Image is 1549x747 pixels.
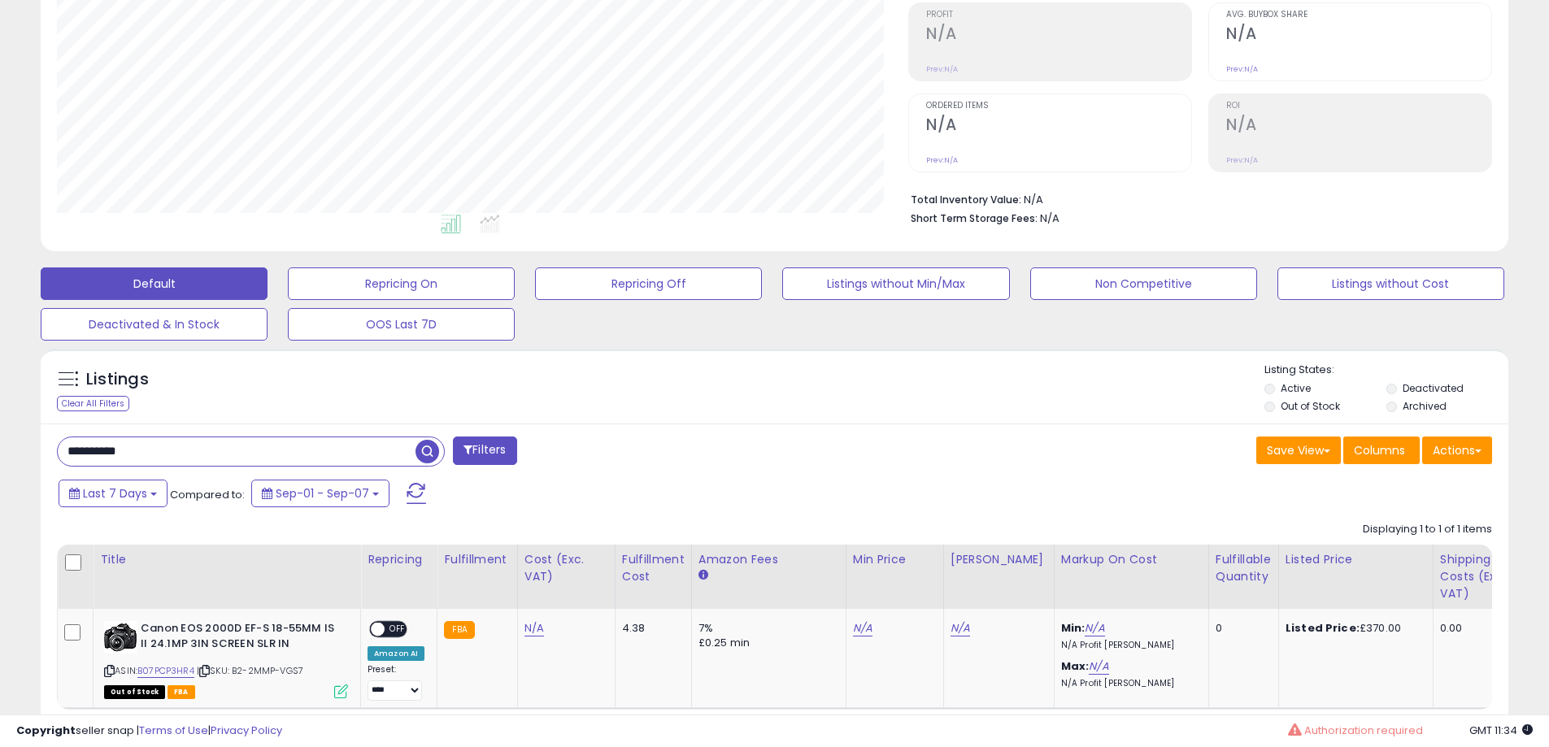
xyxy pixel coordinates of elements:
small: Prev: N/A [926,155,958,165]
b: Listed Price: [1286,620,1360,636]
div: Amazon AI [368,646,424,661]
span: ROI [1226,102,1491,111]
div: Fulfillment [444,551,510,568]
span: | SKU: B2-2MMP-VGS7 [197,664,303,677]
div: Listed Price [1286,551,1426,568]
p: N/A Profit [PERSON_NAME] [1061,640,1196,651]
b: Max: [1061,658,1090,674]
div: Amazon Fees [698,551,839,568]
div: Shipping Costs (Exc. VAT) [1440,551,1524,602]
span: Sep-01 - Sep-07 [276,485,369,502]
span: 2025-09-15 11:34 GMT [1469,723,1533,738]
span: Ordered Items [926,102,1191,111]
div: 0.00 [1440,621,1518,636]
div: £0.25 min [698,636,833,650]
button: OOS Last 7D [288,308,515,341]
h2: N/A [1226,115,1491,137]
label: Archived [1403,399,1447,413]
div: 4.38 [622,621,679,636]
button: Deactivated & In Stock [41,308,268,341]
button: Default [41,267,268,300]
span: All listings that are currently out of stock and unavailable for purchase on Amazon [104,685,165,699]
label: Active [1281,381,1311,395]
small: Prev: N/A [1226,64,1258,74]
button: Columns [1343,436,1420,464]
button: Filters [453,436,516,465]
small: Prev: N/A [926,64,958,74]
button: Actions [1422,436,1492,464]
div: seller snap | | [16,723,282,739]
p: Listing States: [1264,363,1508,378]
li: N/A [911,189,1480,208]
a: Terms of Use [139,723,208,738]
span: Profit [926,11,1191,20]
h2: N/A [1226,24,1491,46]
a: N/A [951,620,970,636]
button: Last 7 Days [59,480,168,507]
a: Privacy Policy [211,723,282,738]
span: Compared to: [170,487,245,502]
small: Amazon Fees. [698,568,708,583]
span: Last 7 Days [83,485,147,502]
small: FBA [444,621,474,639]
button: Sep-01 - Sep-07 [251,480,389,507]
div: 7% [698,621,833,636]
button: Listings without Min/Max [782,267,1009,300]
b: Total Inventory Value: [911,193,1021,206]
h2: N/A [926,115,1191,137]
span: Avg. Buybox Share [1226,11,1491,20]
div: Repricing [368,551,430,568]
h5: Listings [86,368,149,391]
button: Repricing On [288,267,515,300]
small: Prev: N/A [1226,155,1258,165]
a: N/A [524,620,544,636]
button: Save View [1256,436,1341,464]
h2: N/A [926,24,1191,46]
span: OFF [385,623,411,636]
a: N/A [1085,620,1104,636]
button: Non Competitive [1030,267,1257,300]
span: N/A [1040,211,1059,226]
span: Columns [1354,442,1405,458]
button: Listings without Cost [1277,267,1504,300]
b: Canon EOS 2000D EF-S 18-55MM IS II 24.1MP 3IN SCREEN SLR IN [141,621,338,655]
p: N/A Profit [PERSON_NAME] [1061,678,1196,689]
span: Authorization required [1304,723,1423,738]
div: Fulfillment Cost [622,551,685,585]
div: £370.00 [1286,621,1421,636]
label: Deactivated [1403,381,1464,395]
span: FBA [168,685,195,699]
div: Cost (Exc. VAT) [524,551,608,585]
div: Displaying 1 to 1 of 1 items [1363,522,1492,537]
div: 0 [1216,621,1266,636]
div: Min Price [853,551,937,568]
div: Fulfillable Quantity [1216,551,1272,585]
label: Out of Stock [1281,399,1340,413]
div: ASIN: [104,621,348,697]
b: Min: [1061,620,1086,636]
img: 51pvlmv-DDL._SL40_.jpg [104,621,137,654]
strong: Copyright [16,723,76,738]
div: Markup on Cost [1061,551,1202,568]
a: N/A [1089,658,1108,675]
b: Short Term Storage Fees: [911,211,1038,225]
div: [PERSON_NAME] [951,551,1047,568]
a: B07PCP3HR4 [137,664,194,678]
button: Repricing Off [535,267,762,300]
div: Clear All Filters [57,396,129,411]
th: The percentage added to the cost of goods (COGS) that forms the calculator for Min & Max prices. [1054,545,1208,609]
a: N/A [853,620,872,636]
div: Title [100,551,354,568]
div: Preset: [368,664,424,701]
